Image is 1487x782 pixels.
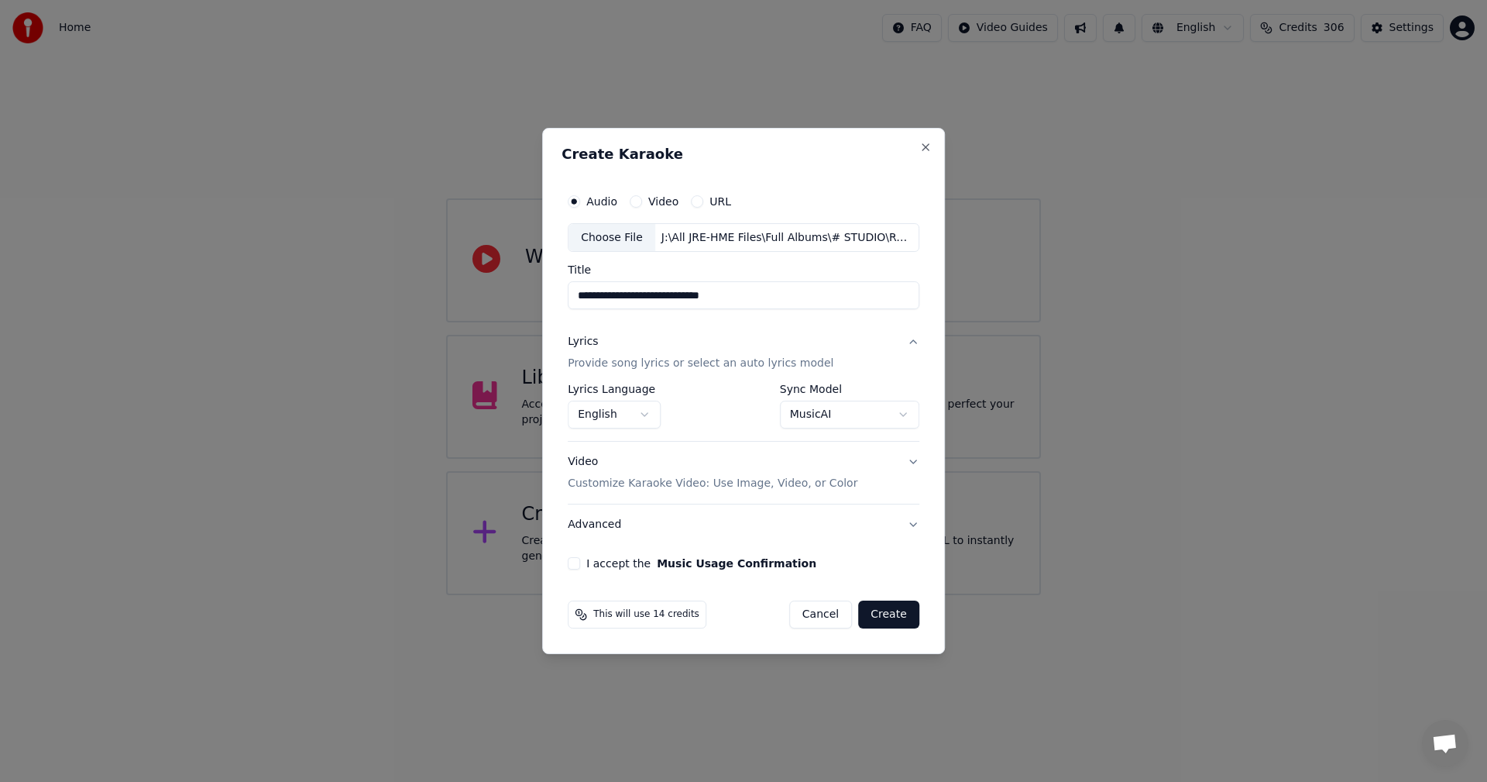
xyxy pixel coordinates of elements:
div: Lyrics [568,335,598,350]
label: I accept the [586,558,816,569]
button: I accept the [657,558,816,569]
div: Choose File [568,224,655,252]
h2: Create Karaoke [561,147,926,161]
label: URL [709,196,731,207]
button: VideoCustomize Karaoke Video: Use Image, Video, or Color [568,443,919,505]
label: Video [648,196,678,207]
label: Sync Model [780,384,919,395]
label: Audio [586,196,617,207]
label: Lyrics Language [568,384,661,395]
button: Cancel [789,601,852,629]
button: LyricsProvide song lyrics or select an auto lyrics model [568,322,919,384]
label: Title [568,265,919,276]
p: Customize Karaoke Video: Use Image, Video, or Color [568,476,857,491]
div: LyricsProvide song lyrics or select an auto lyrics model [568,384,919,442]
p: Provide song lyrics or select an auto lyrics model [568,357,833,372]
button: Create [858,601,919,629]
div: J:\All JRE-HME Files\Full Albums\# STUDIO\Rolling Stones, The\1981 - Tattoo You\02 - Rolling Ston... [655,230,919,246]
button: Advanced [568,505,919,545]
div: Video [568,455,857,492]
span: This will use 14 credits [593,608,699,621]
